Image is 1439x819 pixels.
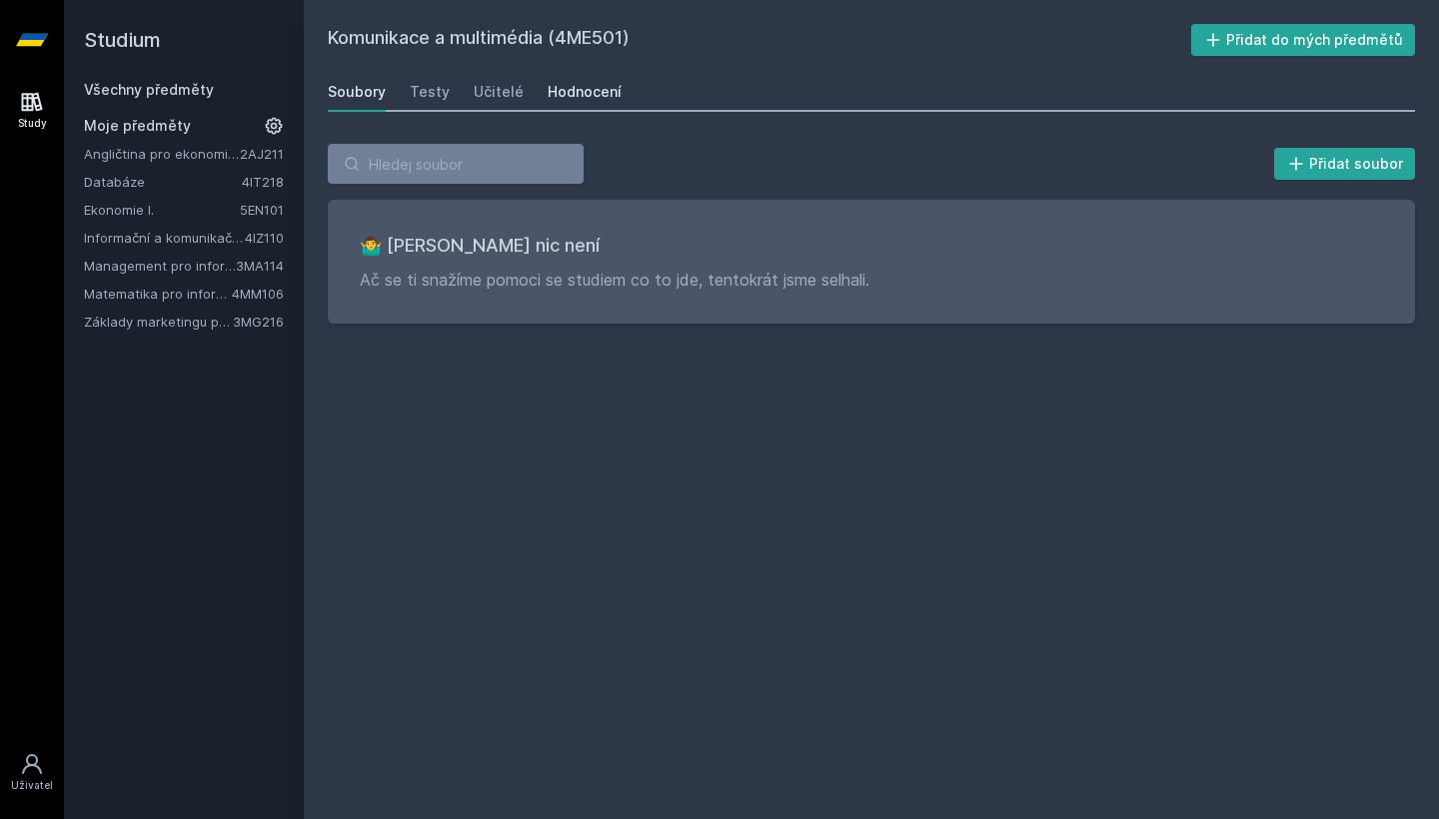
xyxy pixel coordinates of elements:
[84,312,233,332] a: Základy marketingu pro informatiky a statistiky
[474,82,524,102] div: Učitelé
[84,116,191,136] span: Moje předměty
[84,256,236,276] a: Management pro informatiky a statistiky
[232,286,284,302] a: 4MM106
[84,81,214,98] a: Všechny předměty
[328,82,386,102] div: Soubory
[474,72,524,112] a: Učitelé
[4,80,60,141] a: Study
[410,82,450,102] div: Testy
[236,258,284,274] a: 3MA114
[240,146,284,162] a: 2AJ211
[548,72,622,112] a: Hodnocení
[4,742,60,803] a: Uživatel
[245,230,284,246] a: 4IZ110
[240,202,284,218] a: 5EN101
[548,82,622,102] div: Hodnocení
[328,72,386,112] a: Soubory
[360,268,1383,292] p: Ač se ti snažíme pomoci se studiem co to jde, tentokrát jsme selhali.
[360,232,1383,260] h3: 🤷‍♂️ [PERSON_NAME] nic není
[84,200,240,220] a: Ekonomie I.
[328,144,584,184] input: Hledej soubor
[1191,24,1416,56] button: Přidat do mých předmětů
[1274,148,1416,180] button: Přidat soubor
[84,172,242,192] a: Databáze
[410,72,450,112] a: Testy
[242,174,284,190] a: 4IT218
[11,778,53,793] div: Uživatel
[328,24,1191,56] h2: Komunikace a multimédia (4ME501)
[84,284,232,304] a: Matematika pro informatiky
[18,116,47,131] div: Study
[233,314,284,330] a: 3MG216
[84,144,240,164] a: Angličtina pro ekonomická studia 1 (B2/C1)
[84,228,245,248] a: Informační a komunikační technologie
